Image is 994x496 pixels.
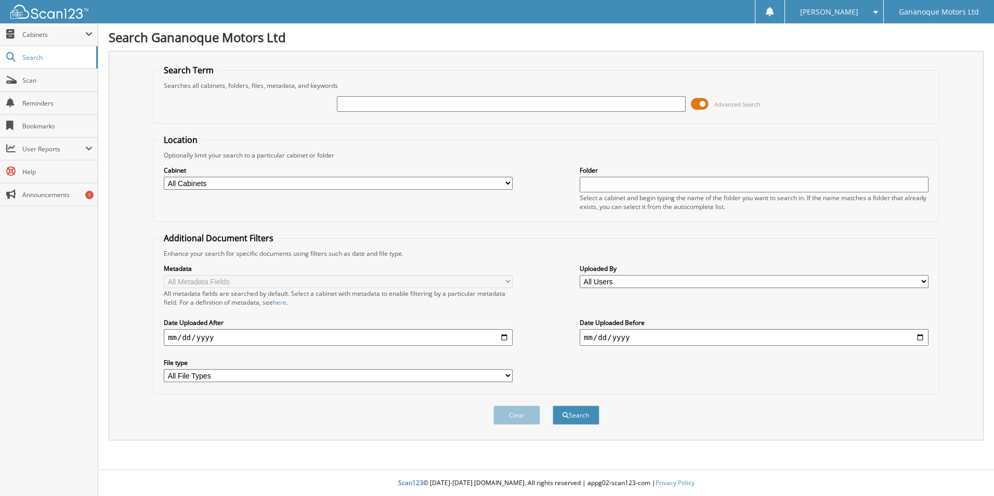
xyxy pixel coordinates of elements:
label: Folder [580,166,928,175]
span: Cabinets [22,30,85,39]
label: Cabinet [164,166,513,175]
span: Advanced Search [714,100,761,108]
span: Search [22,53,91,62]
button: Search [553,406,599,425]
div: Optionally limit your search to a particular cabinet or folder [159,151,934,160]
span: Reminders [22,99,93,108]
label: Uploaded By [580,264,928,273]
label: File type [164,358,513,367]
img: scan123-logo-white.svg [10,5,88,19]
button: Clear [493,406,540,425]
div: Select a cabinet and begin typing the name of the folder you want to search in. If the name match... [580,193,928,211]
legend: Additional Document Filters [159,232,279,244]
span: Gananoque Motors Ltd [899,9,979,15]
input: end [580,329,928,346]
span: Announcements [22,190,93,199]
div: 1 [85,191,94,199]
legend: Location [159,134,203,146]
label: Date Uploaded After [164,318,513,327]
a: Privacy Policy [656,478,695,487]
span: User Reports [22,145,85,153]
h1: Search Gananoque Motors Ltd [109,29,984,46]
span: Scan123 [398,478,423,487]
span: [PERSON_NAME] [800,9,858,15]
a: here [273,298,286,307]
label: Date Uploaded Before [580,318,928,327]
span: Help [22,167,93,176]
div: Enhance your search for specific documents using filters such as date and file type. [159,249,934,258]
span: Bookmarks [22,122,93,130]
span: Scan [22,76,93,85]
div: © [DATE]-[DATE] [DOMAIN_NAME]. All rights reserved | appg02-scan123-com | [98,471,994,496]
input: start [164,329,513,346]
legend: Search Term [159,64,219,76]
label: Metadata [164,264,513,273]
div: Searches all cabinets, folders, files, metadata, and keywords [159,81,934,90]
div: All metadata fields are searched by default. Select a cabinet with metadata to enable filtering b... [164,289,513,307]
